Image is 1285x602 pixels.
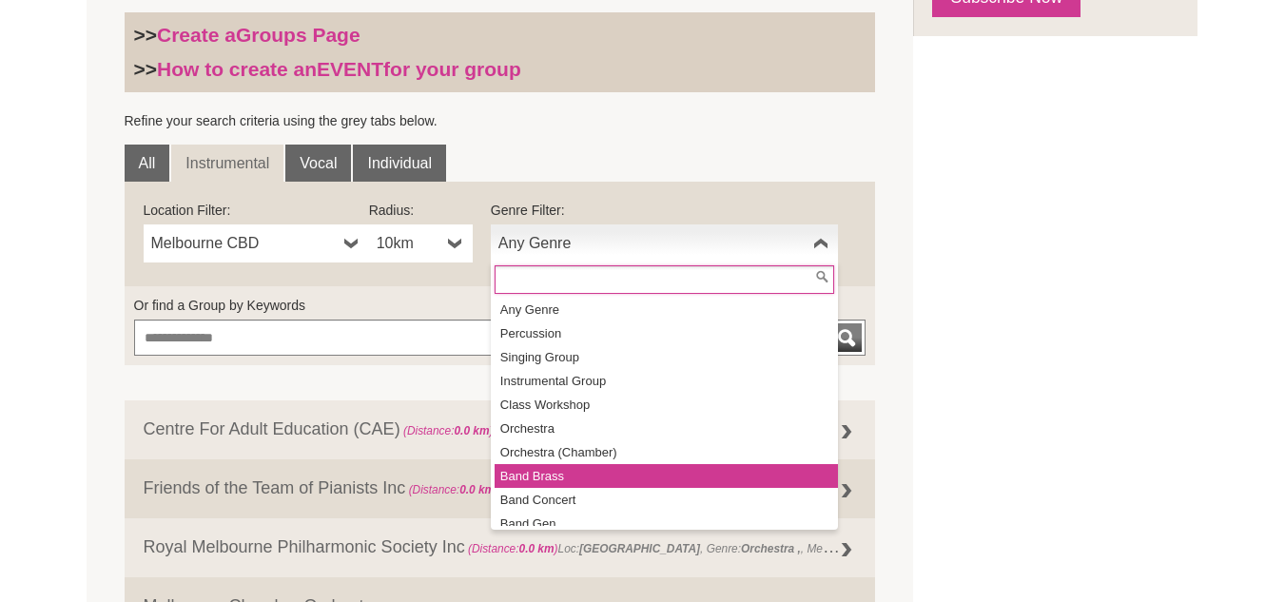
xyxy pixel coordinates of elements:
a: How to create anEVENTfor your group [157,58,521,80]
li: Orchestra (Chamber) [495,440,838,464]
p: Refine your search criteria using the grey tabs below. [125,111,876,130]
label: Location Filter: [144,201,369,220]
a: Melbourne CBD [144,224,369,262]
li: Band Brass [495,464,838,488]
span: (Distance: ) [468,542,558,555]
span: 10km [377,232,440,255]
span: Loc: , Genre: , [405,478,950,497]
span: Loc: , Genre: , Members: [465,537,876,556]
a: Individual [353,145,446,183]
strong: 0.0 km [459,483,495,496]
h3: >> [134,23,866,48]
strong: Orchestra , [741,542,801,555]
h3: >> [134,57,866,82]
li: Any Genre [495,298,838,321]
label: Genre Filter: [491,201,838,220]
li: Orchestra [495,417,838,440]
a: All [125,145,170,183]
span: Any Genre [498,232,806,255]
strong: 0.0 km [454,424,489,437]
label: Or find a Group by Keywords [134,296,866,315]
a: Instrumental [171,145,283,183]
strong: [GEOGRAPHIC_DATA] [579,542,700,555]
strong: 0.0 km [519,542,555,555]
strong: 160 [857,542,876,555]
li: Instrumental Group [495,369,838,393]
span: Melbourne CBD [151,232,337,255]
span: (Distance: ) [403,424,494,437]
label: Radius: [369,201,473,220]
span: Loc: , Genre: , Members: [400,424,788,437]
strong: Groups Page [236,24,360,46]
strong: EVENT [317,58,383,80]
span: (Distance: ) [409,483,499,496]
li: Band Concert [495,488,838,512]
li: Singing Group [495,345,838,369]
a: Centre For Adult Education (CAE) (Distance:0.0 km)Loc:Melbouren, Genre:Singing Group ,, Members:V... [125,400,876,459]
li: Percussion [495,321,838,345]
li: Band Gen [495,512,838,535]
li: Class Workshop [495,393,838,417]
a: Vocal [285,145,351,183]
a: Royal Melbourne Philharmonic Society Inc (Distance:0.0 km)Loc:[GEOGRAPHIC_DATA], Genre:Orchestra ... [125,518,876,577]
a: Any Genre [491,224,838,262]
a: Create aGroups Page [157,24,360,46]
a: Friends of the Team of Pianists Inc (Distance:0.0 km)Loc:Various suburbs across [GEOGRAPHIC_DATA]... [125,459,876,518]
a: 10km [369,224,473,262]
